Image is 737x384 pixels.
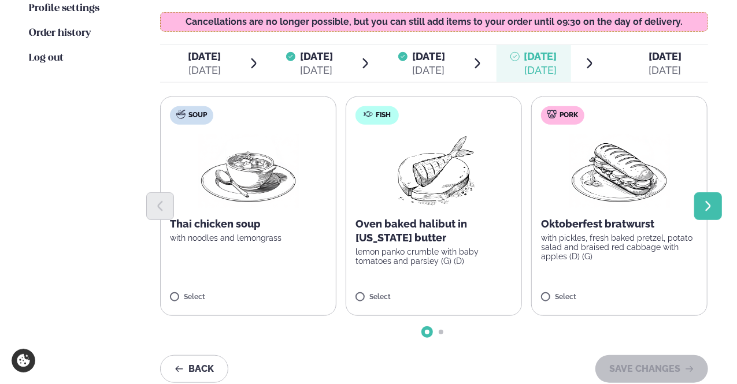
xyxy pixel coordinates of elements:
img: pork.svg [547,110,557,119]
div: [DATE] [649,64,682,77]
span: Profile settings [29,3,99,13]
div: [DATE] [300,64,333,77]
img: Panini.png [569,134,671,208]
img: fish.svg [364,110,373,119]
button: Next slide [694,192,722,220]
span: [DATE] [649,50,682,62]
a: Cookie settings [12,349,35,372]
a: Profile settings [29,2,99,16]
button: Back [160,355,228,383]
span: [DATE] [300,50,333,62]
span: Go to slide 1 [425,330,429,334]
p: lemon panko crumble with baby tomatoes and parsley (G) (D) [355,247,512,266]
span: Pork [560,111,578,120]
span: [DATE] [524,50,557,64]
img: soup.svg [176,110,186,119]
p: Cancellations are no longer possible, but you can still add items to your order until 09:30 on th... [172,17,696,27]
button: Previous slide [146,192,174,220]
span: [DATE] [412,50,445,62]
span: [DATE] [188,50,221,62]
div: [DATE] [412,64,445,77]
p: Oven baked halibut in [US_STATE] butter [355,217,512,245]
img: Soup.png [198,134,299,208]
div: [DATE] [188,64,221,77]
div: [DATE] [524,64,557,77]
span: Fish [376,111,391,120]
span: Go to slide 2 [439,330,443,334]
span: Order history [29,28,91,38]
p: with noodles and lemongrass [170,233,327,243]
span: Soup [188,111,207,120]
button: SAVE CHANGES [595,355,708,383]
p: with pickles, fresh baked pretzel, potato salad and braised red cabbage with apples (D) (G) [541,233,698,261]
p: Thai chicken soup [170,217,327,231]
a: Log out [29,51,64,65]
p: Oktoberfest bratwurst [541,217,698,231]
img: Fish.png [383,134,485,208]
span: Log out [29,53,64,63]
a: Order history [29,27,91,40]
